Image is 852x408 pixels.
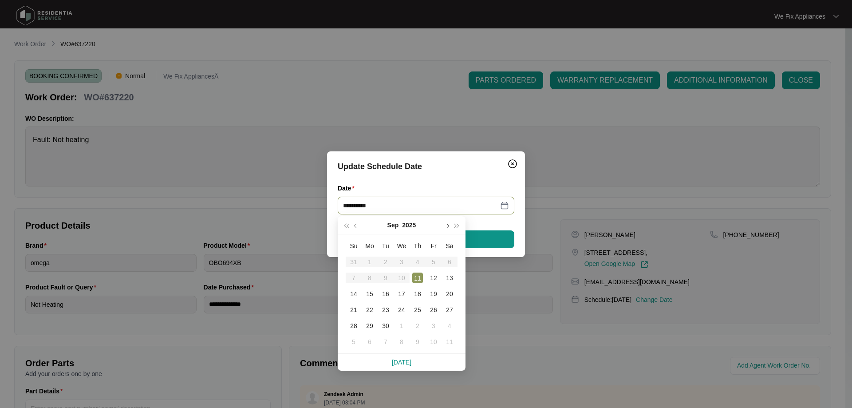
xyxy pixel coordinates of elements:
div: 10 [428,337,439,347]
div: 22 [364,305,375,315]
div: 7 [380,337,391,347]
td: 2025-09-13 [442,270,458,286]
a: [DATE] [392,359,411,366]
td: 2025-10-09 [410,334,426,350]
th: Th [410,238,426,254]
button: 2025 [402,216,416,234]
td: 2025-10-01 [394,318,410,334]
img: closeCircle [507,158,518,169]
div: 16 [380,289,391,299]
div: 23 [380,305,391,315]
th: Fr [426,238,442,254]
div: 14 [348,289,359,299]
div: 2 [412,321,423,331]
div: 29 [364,321,375,331]
td: 2025-09-24 [394,302,410,318]
td: 2025-09-26 [426,302,442,318]
td: 2025-10-08 [394,334,410,350]
th: We [394,238,410,254]
td: 2025-10-05 [346,334,362,350]
div: 6 [364,337,375,347]
td: 2025-09-30 [378,318,394,334]
div: 11 [444,337,455,347]
th: Mo [362,238,378,254]
td: 2025-09-21 [346,302,362,318]
div: 12 [428,273,439,283]
td: 2025-09-17 [394,286,410,302]
td: 2025-09-22 [362,302,378,318]
td: 2025-10-06 [362,334,378,350]
td: 2025-09-12 [426,270,442,286]
th: Su [346,238,362,254]
td: 2025-10-11 [442,334,458,350]
div: 15 [364,289,375,299]
td: 2025-09-16 [378,286,394,302]
div: 27 [444,305,455,315]
div: 3 [428,321,439,331]
td: 2025-09-11 [410,270,426,286]
div: 30 [380,321,391,331]
div: 26 [428,305,439,315]
td: 2025-09-28 [346,318,362,334]
td: 2025-10-10 [426,334,442,350]
div: 13 [444,273,455,283]
td: 2025-09-23 [378,302,394,318]
button: Sep [387,216,399,234]
div: 9 [412,337,423,347]
div: Update Schedule Date [338,160,514,173]
div: 19 [428,289,439,299]
td: 2025-10-04 [442,318,458,334]
div: 21 [348,305,359,315]
label: Date [338,184,358,193]
div: 4 [444,321,455,331]
button: Close [505,157,520,171]
div: 8 [396,337,407,347]
div: 5 [348,337,359,347]
th: Sa [442,238,458,254]
div: 18 [412,289,423,299]
div: 1 [396,321,407,331]
td: 2025-09-14 [346,286,362,302]
div: 11 [412,273,423,283]
td: 2025-09-15 [362,286,378,302]
th: Tu [378,238,394,254]
input: Date [343,201,498,210]
div: 25 [412,305,423,315]
td: 2025-09-20 [442,286,458,302]
div: 20 [444,289,455,299]
td: 2025-09-19 [426,286,442,302]
td: 2025-09-18 [410,286,426,302]
td: 2025-09-29 [362,318,378,334]
div: 28 [348,321,359,331]
td: 2025-10-02 [410,318,426,334]
div: 17 [396,289,407,299]
td: 2025-09-25 [410,302,426,318]
div: 24 [396,305,407,315]
td: 2025-09-27 [442,302,458,318]
td: 2025-10-07 [378,334,394,350]
td: 2025-10-03 [426,318,442,334]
